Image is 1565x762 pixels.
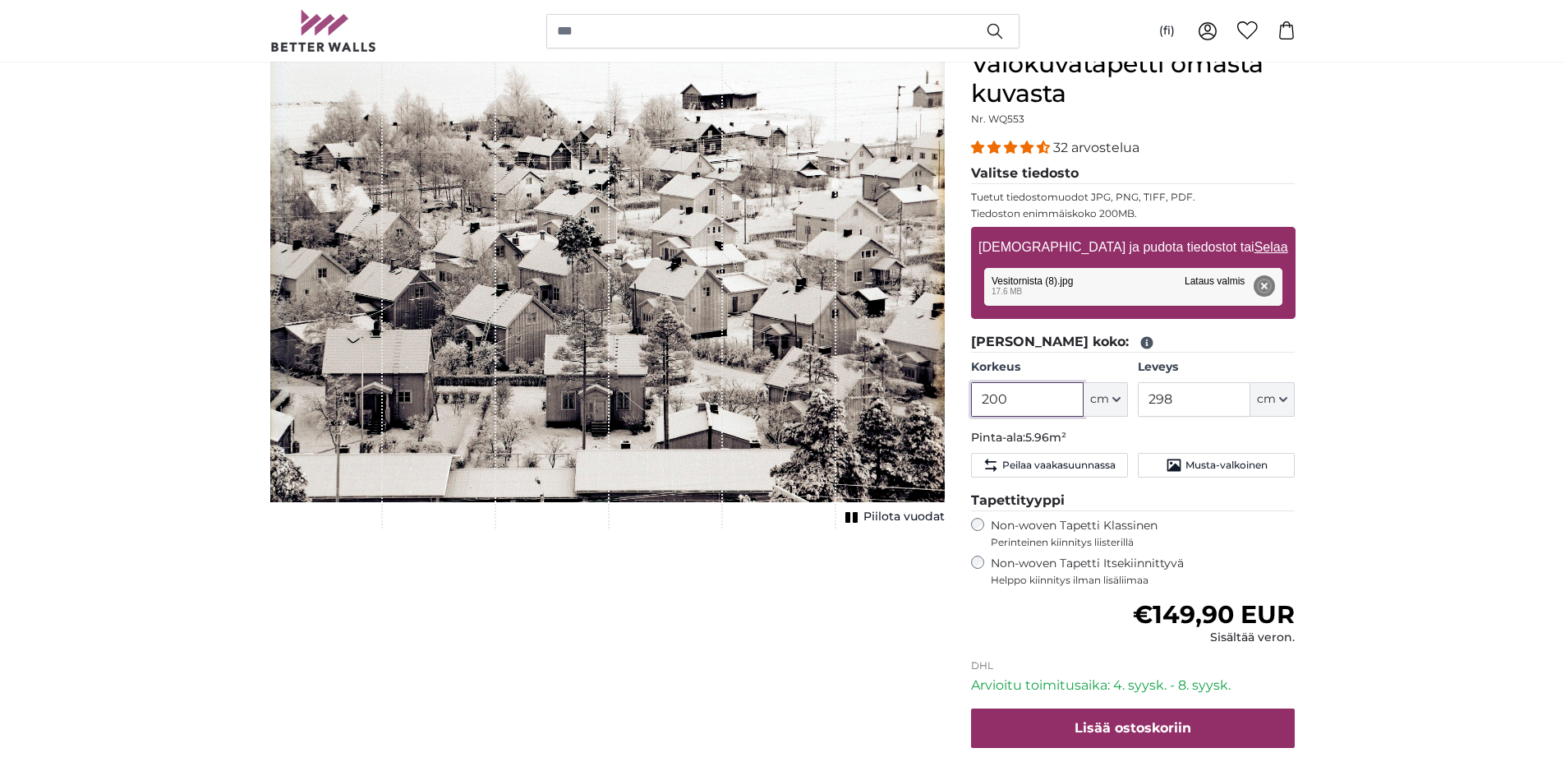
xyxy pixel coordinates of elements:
[971,453,1128,478] button: Peilaa vaakasuunnassa
[971,659,1296,672] p: DHL
[971,164,1296,184] legend: Valitse tiedosto
[991,536,1296,549] span: Perinteinen kiinnitys liisterillä
[270,10,377,52] img: Betterwalls
[971,430,1296,446] p: Pinta-ala:
[971,359,1128,376] label: Korkeus
[270,49,945,529] div: 1 of 1
[971,709,1296,748] button: Lisää ostoskoriin
[1185,459,1268,472] span: Musta-valkoinen
[1257,391,1276,408] span: cm
[1090,391,1109,408] span: cm
[1075,720,1191,736] span: Lisää ostoskoriin
[972,231,1294,264] label: [DEMOGRAPHIC_DATA] ja pudota tiedostot tai
[991,518,1296,549] label: Non-woven Tapetti Klassinen
[1053,140,1139,155] span: 32 arvostelua
[991,556,1296,587] label: Non-woven Tapetti Itsekiinnittyvä
[971,191,1296,204] p: Tuetut tiedostomuodot JPG, PNG, TIFF, PDF.
[1133,599,1295,630] span: €149,90 EUR
[971,140,1053,155] span: 4.31 stars
[991,574,1296,587] span: Helppo kiinnitys ilman lisäliimaa
[1084,382,1128,417] button: cm
[971,113,1024,125] span: Nr. WQ553
[1254,240,1287,254] u: Selaa
[971,491,1296,511] legend: Tapettityyppi
[1146,16,1188,46] button: (fi)
[971,49,1296,109] h1: Valokuvatapetti omasta kuvasta
[971,332,1296,353] legend: [PERSON_NAME] koko:
[971,207,1296,220] p: Tiedoston enimmäiskoko 200MB.
[1025,430,1066,445] span: 5.96m²
[1250,382,1295,417] button: cm
[1133,630,1295,646] div: Sisältää veron.
[1138,359,1295,376] label: Leveys
[971,676,1296,695] p: Arvioitu toimitusaika: 4. syysk. - 8. syysk.
[1002,459,1116,472] span: Peilaa vaakasuunnassa
[1138,453,1295,478] button: Musta-valkoinen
